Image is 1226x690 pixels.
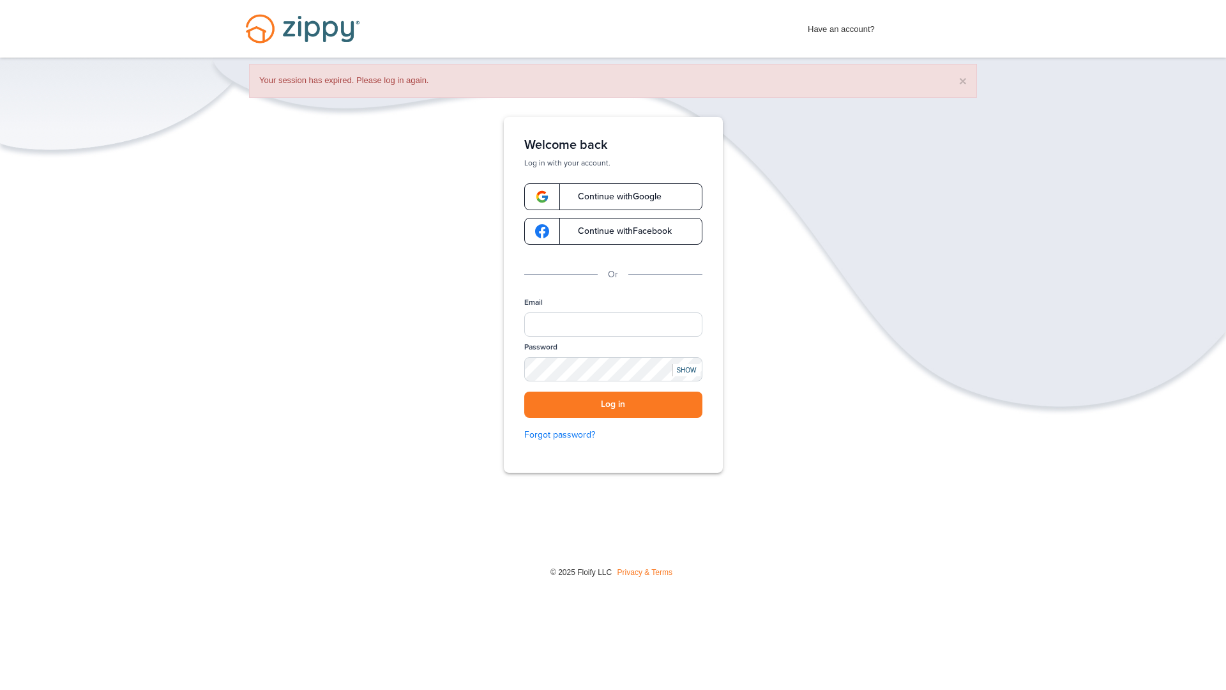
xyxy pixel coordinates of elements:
span: © 2025 Floify LLC [550,568,612,577]
button: Log in [524,392,702,418]
a: Forgot password? [524,428,702,442]
input: Password [524,357,702,381]
span: Have an account? [808,16,875,36]
img: google-logo [535,190,549,204]
label: Email [524,297,543,308]
p: Or [608,268,618,282]
a: google-logoContinue withFacebook [524,218,702,245]
p: Log in with your account. [524,158,702,168]
label: Password [524,342,557,353]
span: Continue with Google [565,192,662,201]
a: Privacy & Terms [617,568,672,577]
h1: Welcome back [524,137,702,153]
img: google-logo [535,224,549,238]
input: Email [524,312,702,337]
div: Your session has expired. Please log in again. [249,64,977,98]
span: Continue with Facebook [565,227,672,236]
a: google-logoContinue withGoogle [524,183,702,210]
button: × [959,74,967,88]
div: SHOW [672,364,700,376]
